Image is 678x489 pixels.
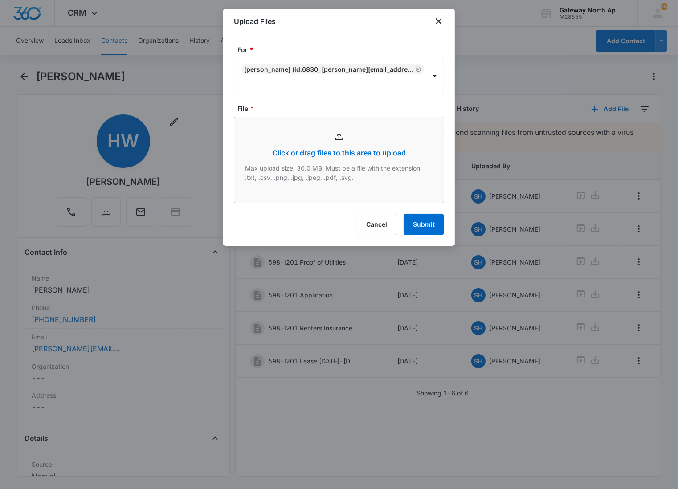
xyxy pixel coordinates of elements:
[357,214,396,235] button: Cancel
[413,66,421,72] div: Remove Helena Washinton (ID:6830; lena.washington919@yahoo.com; 7066911788)
[237,104,448,113] label: File
[244,65,413,73] div: [PERSON_NAME] (ID:6830; [PERSON_NAME][EMAIL_ADDRESS][DOMAIN_NAME]; 7066911788)
[433,16,444,27] button: close
[237,45,448,54] label: For
[404,214,444,235] button: Submit
[234,16,276,27] h1: Upload Files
